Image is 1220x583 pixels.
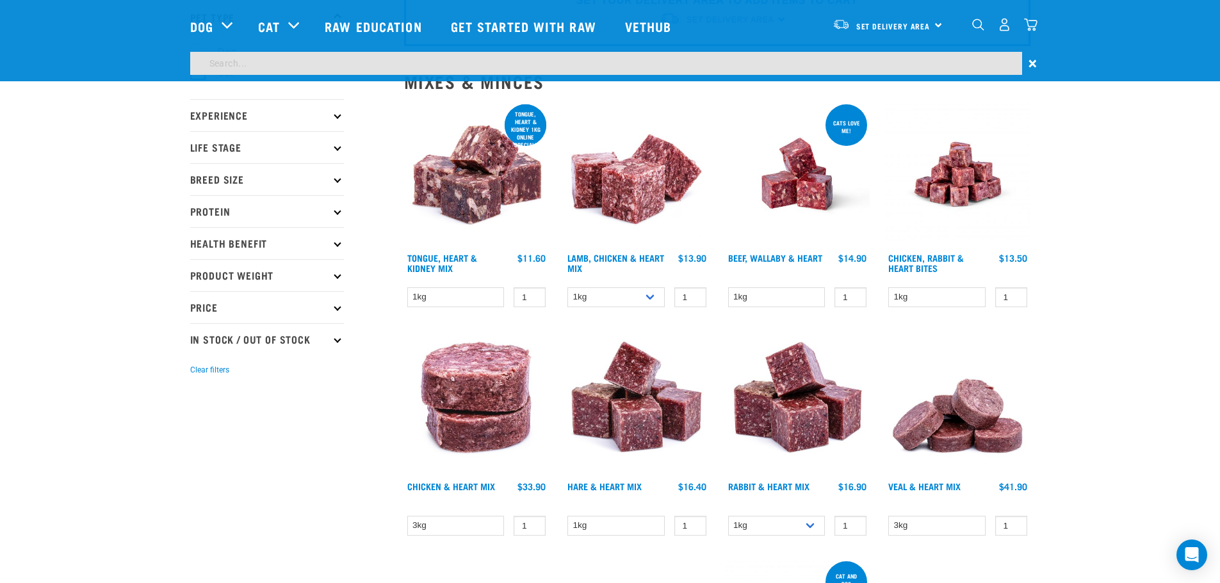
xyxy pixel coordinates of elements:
[838,253,866,263] div: $14.90
[728,255,822,260] a: Beef, Wallaby & Heart
[567,484,642,488] a: Hare & Heart Mix
[998,18,1011,31] img: user.png
[517,481,546,491] div: $33.90
[826,113,867,140] div: Cats love me!
[258,17,280,36] a: Cat
[834,516,866,536] input: 1
[190,227,344,259] p: Health Benefit
[190,99,344,131] p: Experience
[725,102,870,247] img: Raw Essentials 2024 July2572 Beef Wallaby Heart
[674,516,706,536] input: 1
[404,72,1030,92] h2: Mixes & Minces
[972,19,984,31] img: home-icon-1@2x.png
[678,253,706,263] div: $13.90
[505,104,546,154] div: Tongue, Heart & Kidney 1kg online special!
[856,24,931,28] span: Set Delivery Area
[190,291,344,323] p: Price
[190,259,344,291] p: Product Weight
[674,287,706,307] input: 1
[312,1,437,52] a: Raw Education
[404,102,549,247] img: 1167 Tongue Heart Kidney Mix 01
[838,481,866,491] div: $16.90
[888,484,961,488] a: Veal & Heart Mix
[1024,18,1037,31] img: home-icon@2x.png
[190,131,344,163] p: Life Stage
[833,19,850,30] img: van-moving.png
[514,516,546,536] input: 1
[1176,539,1207,570] div: Open Intercom Messenger
[517,253,546,263] div: $11.60
[612,1,688,52] a: Vethub
[190,364,229,376] button: Clear filters
[728,484,809,488] a: Rabbit & Heart Mix
[1029,52,1037,75] span: ×
[567,255,664,270] a: Lamb, Chicken & Heart Mix
[834,287,866,307] input: 1
[564,330,710,475] img: Pile Of Cubed Hare Heart For Pets
[407,484,495,488] a: Chicken & Heart Mix
[190,195,344,227] p: Protein
[190,323,344,355] p: In Stock / Out Of Stock
[564,102,710,247] img: 1124 Lamb Chicken Heart Mix 01
[725,330,870,475] img: 1087 Rabbit Heart Cubes 01
[999,481,1027,491] div: $41.90
[885,330,1030,475] img: 1152 Veal Heart Medallions 01
[995,516,1027,536] input: 1
[407,255,477,270] a: Tongue, Heart & Kidney Mix
[888,255,964,270] a: Chicken, Rabbit & Heart Bites
[885,102,1030,247] img: Chicken Rabbit Heart 1609
[678,481,706,491] div: $16.40
[995,287,1027,307] input: 1
[999,253,1027,263] div: $13.50
[190,52,1022,75] input: Search...
[514,287,546,307] input: 1
[404,330,549,475] img: Chicken and Heart Medallions
[190,17,213,36] a: Dog
[438,1,612,52] a: Get started with Raw
[190,163,344,195] p: Breed Size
